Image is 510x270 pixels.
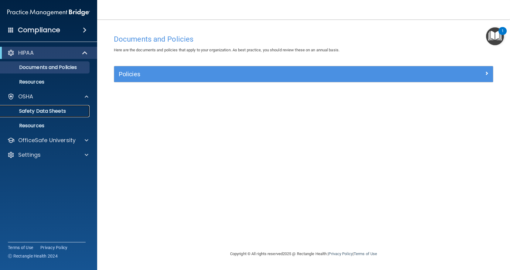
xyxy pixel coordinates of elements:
div: 1 [501,31,504,39]
div: Copyright © All rights reserved 2025 @ Rectangle Health | | [193,244,414,264]
a: Settings [7,151,88,159]
img: PMB logo [7,6,90,19]
p: HIPAA [18,49,34,56]
p: Resources [4,123,87,129]
button: Open Resource Center, 1 new notification [486,27,504,45]
a: Policies [119,69,488,79]
iframe: Drift Widget Chat Controller [405,227,503,251]
h4: Documents and Policies [114,35,493,43]
a: OSHA [7,93,88,100]
p: OSHA [18,93,33,100]
a: Privacy Policy [40,244,68,251]
p: Documents and Policies [4,64,87,70]
a: Terms of Use [354,251,377,256]
a: Privacy Policy [328,251,352,256]
h4: Compliance [18,26,60,34]
p: OfficeSafe University [18,137,76,144]
a: HIPAA [7,49,88,56]
p: Safety Data Sheets [4,108,87,114]
p: Settings [18,151,41,159]
span: Ⓒ Rectangle Health 2024 [8,253,58,259]
a: Terms of Use [8,244,33,251]
span: Here are the documents and policies that apply to your organization. As best practice, you should... [114,48,339,52]
a: OfficeSafe University [7,137,88,144]
h5: Policies [119,71,394,77]
p: Resources [4,79,87,85]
